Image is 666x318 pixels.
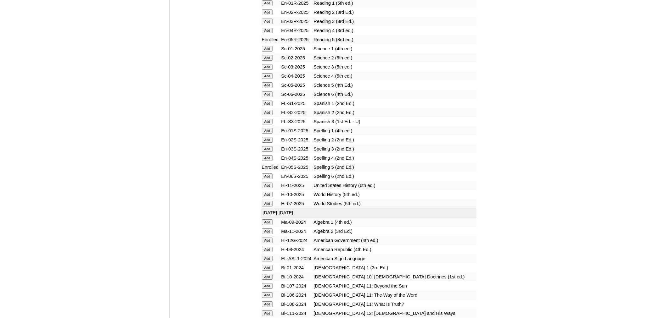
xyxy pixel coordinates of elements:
[261,35,280,44] td: Enrolled
[280,309,312,318] td: Bi-111-2024
[313,90,477,99] td: Science 6 (4th Ed.)
[262,238,273,243] input: Add
[313,263,477,272] td: [DEMOGRAPHIC_DATA] 1 (3rd Ed.)
[262,19,273,24] input: Add
[262,265,273,271] input: Add
[313,53,477,62] td: Science 2 (5th ed.)
[262,137,273,143] input: Add
[280,154,312,162] td: En-04S-2025
[313,218,477,227] td: Algebra 1 (4th ed.)
[280,272,312,281] td: Bi-10-2024
[313,199,477,208] td: World Studies (5th ed.)
[313,272,477,281] td: [DEMOGRAPHIC_DATA] 10: [DEMOGRAPHIC_DATA] Doctrines (1st ed.)
[313,291,477,299] td: [DEMOGRAPHIC_DATA] 11: The Way of the Word
[262,101,273,106] input: Add
[313,145,477,153] td: Spelling 3 (2nd Ed.)
[262,82,273,88] input: Add
[261,163,280,172] td: Enrolled
[313,309,477,318] td: [DEMOGRAPHIC_DATA] 12: [DEMOGRAPHIC_DATA] and His Ways
[262,64,273,70] input: Add
[313,181,477,190] td: United States History (6th ed.)
[280,291,312,299] td: Bi-106-2024
[262,228,273,234] input: Add
[280,72,312,80] td: Sc-04-2025
[313,72,477,80] td: Science 4 (5th ed.)
[313,282,477,290] td: [DEMOGRAPHIC_DATA] 11: Beyond the Sun
[262,283,273,289] input: Add
[280,26,312,35] td: En-04R-2025
[313,236,477,245] td: American Government (4th ed.)
[262,219,273,225] input: Add
[313,26,477,35] td: Reading 4 (3rd ed.)
[262,91,273,97] input: Add
[262,9,273,15] input: Add
[313,44,477,53] td: Science 1 (4th ed.)
[280,35,312,44] td: En-05R-2025
[262,183,273,188] input: Add
[280,8,312,17] td: En-02R-2025
[262,110,273,115] input: Add
[313,245,477,254] td: American Republic (4th Ed.)
[262,0,273,6] input: Add
[262,146,273,152] input: Add
[280,81,312,90] td: Sc-05-2025
[280,44,312,53] td: Sc-01-2025
[280,181,312,190] td: Hi-11-2025
[313,17,477,26] td: Reading 3 (3rd Ed.)
[313,99,477,108] td: Spanish 1 (2nd Ed.)
[280,245,312,254] td: Hi-08-2024
[280,135,312,144] td: En-02S-2025
[280,17,312,26] td: En-03R-2025
[280,108,312,117] td: FL-S2-2025
[280,218,312,227] td: Ma-09-2024
[261,208,477,218] td: [DATE]-[DATE]
[262,310,273,316] input: Add
[262,201,273,206] input: Add
[280,99,312,108] td: FL-S1-2025
[313,63,477,71] td: Science 3 (5th ed.)
[262,73,273,79] input: Add
[280,126,312,135] td: En-01S-2025
[313,163,477,172] td: Spelling 5 (2nd Ed.)
[262,292,273,298] input: Add
[280,145,312,153] td: En-03S-2025
[280,90,312,99] td: Sc-06-2025
[280,53,312,62] td: Sc-02-2025
[280,190,312,199] td: Hi-10-2025
[262,247,273,252] input: Add
[262,46,273,52] input: Add
[313,117,477,126] td: Spanish 3 (1st Ed. - U)
[313,35,477,44] td: Reading 5 (3rd ed.)
[280,163,312,172] td: En-05S-2025
[313,300,477,309] td: [DEMOGRAPHIC_DATA] 11: What Is Truth?
[262,274,273,280] input: Add
[280,236,312,245] td: Hi-12G-2024
[262,155,273,161] input: Add
[262,192,273,197] input: Add
[313,135,477,144] td: Spelling 2 (2nd Ed.)
[313,254,477,263] td: American Sign Language
[262,28,273,33] input: Add
[313,154,477,162] td: Spelling 4 (2nd Ed.)
[280,300,312,309] td: Bi-108-2024
[280,172,312,181] td: En-06S-2025
[262,301,273,307] input: Add
[262,128,273,134] input: Add
[313,126,477,135] td: Spelling 1 (4th ed.)
[280,254,312,263] td: EL-ASL1-2024
[280,199,312,208] td: Hi-07-2025
[280,227,312,236] td: Ma-11-2024
[262,119,273,124] input: Add
[280,263,312,272] td: Bi-01-2024
[262,173,273,179] input: Add
[313,227,477,236] td: Algebra 2 (3rd Ed.)
[313,190,477,199] td: World History (5th ed.)
[280,117,312,126] td: FL-S3-2025
[313,81,477,90] td: Science 5 (4th Ed.)
[313,108,477,117] td: Spanish 2 (2nd Ed.)
[313,172,477,181] td: Spelling 6 (2nd Ed.)
[280,63,312,71] td: Sc-03-2025
[313,8,477,17] td: Reading 2 (3rd Ed.)
[262,256,273,261] input: Add
[262,55,273,61] input: Add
